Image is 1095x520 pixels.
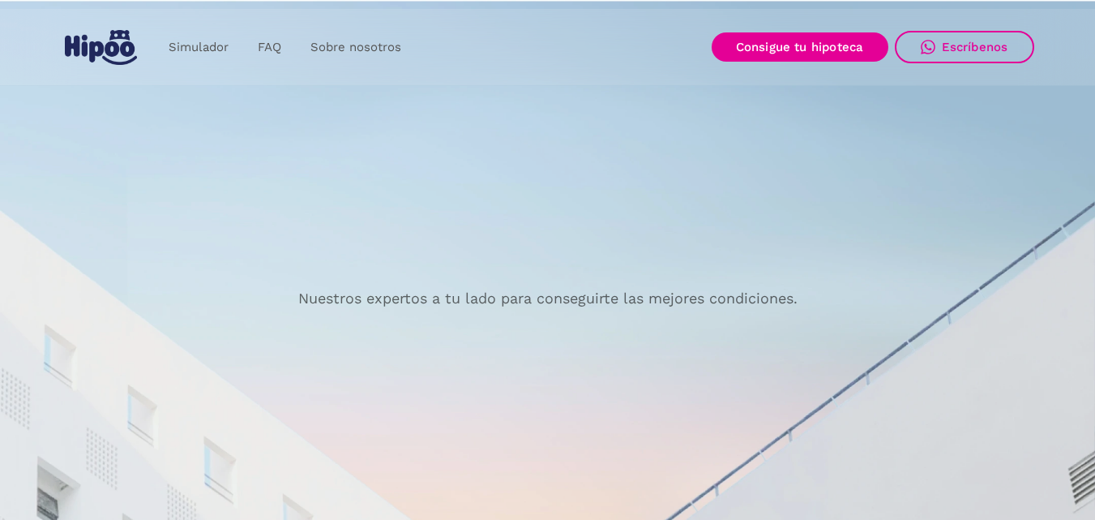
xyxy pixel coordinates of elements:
a: Sobre nosotros [296,32,416,63]
a: FAQ [243,32,296,63]
a: Escríbenos [895,31,1034,63]
a: Consigue tu hipoteca [712,32,888,62]
a: home [62,24,141,71]
a: Simulador [154,32,243,63]
div: Escríbenos [942,40,1008,54]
